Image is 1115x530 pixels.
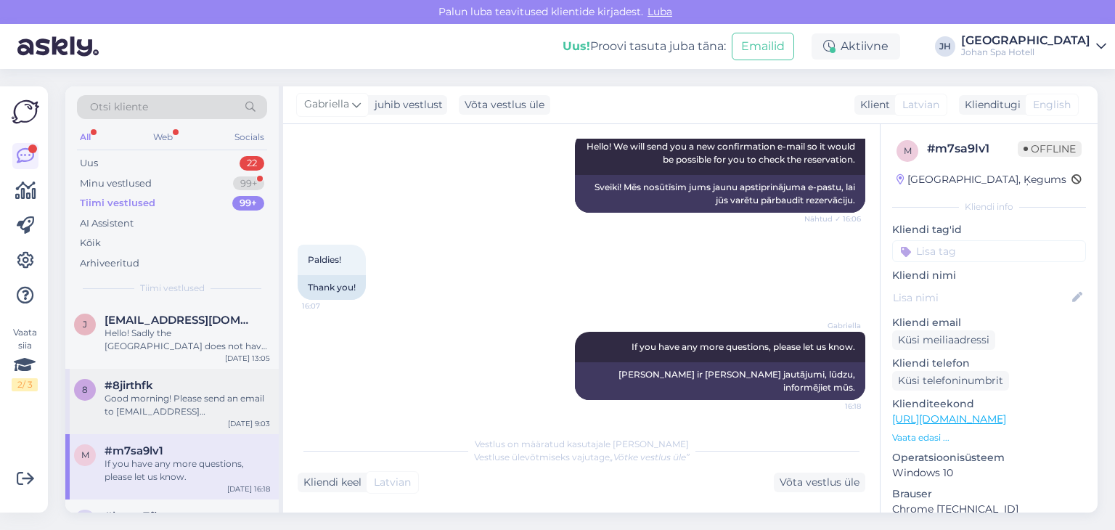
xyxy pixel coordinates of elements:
div: All [77,128,94,147]
div: [GEOGRAPHIC_DATA] [961,35,1090,46]
div: [DATE] 9:03 [228,418,270,429]
div: juhib vestlust [369,97,443,113]
div: Thank you! [298,275,366,300]
span: Otsi kliente [90,99,148,115]
p: Chrome [TECHNICAL_ID] [892,502,1086,517]
span: 16:18 [806,401,861,412]
div: AI Assistent [80,216,134,231]
span: Tiimi vestlused [140,282,205,295]
div: If you have any more questions, please let us know. [105,457,270,484]
span: If you have any more questions, please let us know. [632,341,855,352]
span: m [81,449,89,460]
span: English [1033,97,1071,113]
div: Vaata siia [12,326,38,391]
div: 99+ [233,176,264,191]
div: Hello! Sadly the [GEOGRAPHIC_DATA] does not have a golf package. If you still wish to reserve a r... [105,327,270,353]
span: #m7sa9lv1 [105,444,163,457]
span: Luba [643,5,677,18]
div: [PERSON_NAME] ir [PERSON_NAME] jautājumi, lūdzu, informējiet mūs. [575,362,865,400]
span: jarmo.merivaara@gmail.com [105,314,256,327]
div: Kliendi keel [298,475,362,490]
p: Brauser [892,486,1086,502]
p: Kliendi email [892,315,1086,330]
div: Good morning! Please send an email to [EMAIL_ADDRESS][DOMAIN_NAME] and then we can make an offer.... [105,392,270,418]
div: Uus [80,156,98,171]
p: Kliendi nimi [892,268,1086,283]
div: Web [150,128,176,147]
a: [GEOGRAPHIC_DATA]Johan Spa Hotell [961,35,1106,58]
div: Sveiki! Mēs nosūtīsim jums jaunu apstiprinājuma e-pastu, lai jūs varētu pārbaudīt rezervāciju. [575,175,865,213]
span: j [83,319,87,330]
div: Klienditugi [959,97,1021,113]
div: Küsi telefoninumbrit [892,371,1009,391]
p: Kliendi telefon [892,356,1086,371]
input: Lisa nimi [893,290,1069,306]
p: Klienditeekond [892,396,1086,412]
b: Uus! [563,39,590,53]
span: Vestluse ülevõtmiseks vajutage [474,452,690,462]
span: Offline [1018,141,1082,157]
p: Windows 10 [892,465,1086,481]
div: Minu vestlused [80,176,152,191]
div: Johan Spa Hotell [961,46,1090,58]
div: [DATE] 13:05 [225,353,270,364]
i: „Võtke vestlus üle” [610,452,690,462]
span: #loeox7fk [105,510,161,523]
div: Arhiveeritud [80,256,139,271]
span: Paldies! [308,254,341,265]
div: Socials [232,128,267,147]
p: Operatsioonisüsteem [892,450,1086,465]
p: Kliendi tag'id [892,222,1086,237]
span: 8 [82,384,88,395]
img: Askly Logo [12,98,39,126]
div: Võta vestlus üle [459,95,550,115]
span: Latvian [374,475,411,490]
div: Küsi meiliaadressi [892,330,995,350]
div: 2 / 3 [12,378,38,391]
span: m [904,145,912,156]
div: [GEOGRAPHIC_DATA], Ķegums [897,172,1066,187]
a: [URL][DOMAIN_NAME] [892,412,1006,425]
p: Vaata edasi ... [892,431,1086,444]
div: Kliendi info [892,200,1086,213]
div: 22 [240,156,264,171]
div: Kõik [80,236,101,250]
input: Lisa tag [892,240,1086,262]
span: Gabriella [806,320,861,331]
span: Nähtud ✓ 16:06 [804,213,861,224]
div: Klient [854,97,890,113]
span: 16:07 [302,301,356,311]
div: Tiimi vestlused [80,196,155,211]
span: Vestlus on määratud kasutajale [PERSON_NAME] [475,439,689,449]
div: Võta vestlus üle [774,473,865,492]
span: Gabriella [304,97,349,113]
div: # m7sa9lv1 [927,140,1018,158]
div: JH [935,36,955,57]
span: Hello! We will send you a new confirmation e-mail so it would be possible for you to check the re... [587,141,857,165]
button: Emailid [732,33,794,60]
div: [DATE] 16:18 [227,484,270,494]
div: Proovi tasuta juba täna: [563,38,726,55]
div: Aktiivne [812,33,900,60]
span: Latvian [902,97,939,113]
span: #8jirthfk [105,379,153,392]
div: 99+ [232,196,264,211]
